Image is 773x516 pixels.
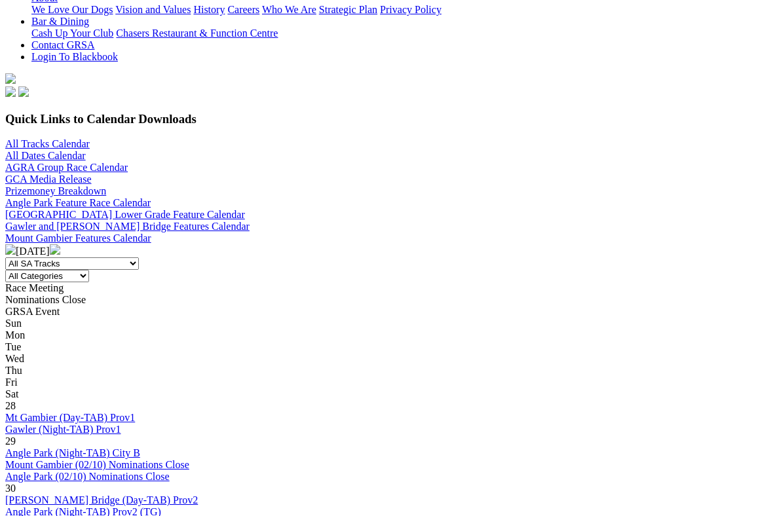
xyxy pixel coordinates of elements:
[5,209,245,220] a: [GEOGRAPHIC_DATA] Lower Grade Feature Calendar
[5,483,16,494] span: 30
[115,4,191,15] a: Vision and Values
[31,28,768,39] div: Bar & Dining
[5,447,140,458] a: Angle Park (Night-TAB) City B
[5,244,16,255] img: chevron-left-pager-white.svg
[5,329,768,341] div: Mon
[5,185,106,196] a: Prizemoney Breakdown
[31,51,118,62] a: Login To Blackbook
[18,86,29,97] img: twitter.svg
[5,294,768,306] div: Nominations Close
[5,388,768,400] div: Sat
[5,435,16,447] span: 29
[31,4,768,16] div: About
[5,282,768,294] div: Race Meeting
[5,459,189,470] a: Mount Gambier (02/10) Nominations Close
[31,16,89,27] a: Bar & Dining
[5,138,90,149] a: All Tracks Calendar
[5,112,768,126] h3: Quick Links to Calendar Downloads
[5,400,16,411] span: 28
[5,221,250,232] a: Gawler and [PERSON_NAME] Bridge Features Calendar
[31,4,113,15] a: We Love Our Dogs
[380,4,442,15] a: Privacy Policy
[193,4,225,15] a: History
[5,353,768,365] div: Wed
[5,341,768,353] div: Tue
[5,412,135,423] a: Mt Gambier (Day-TAB) Prov1
[5,471,170,482] a: Angle Park (02/10) Nominations Close
[5,494,198,506] a: [PERSON_NAME] Bridge (Day-TAB) Prov2
[5,174,92,185] a: GCA Media Release
[5,86,16,97] img: facebook.svg
[5,197,151,208] a: Angle Park Feature Race Calendar
[50,244,60,255] img: chevron-right-pager-white.svg
[319,4,377,15] a: Strategic Plan
[5,306,768,318] div: GRSA Event
[5,244,768,257] div: [DATE]
[5,73,16,84] img: logo-grsa-white.png
[5,377,768,388] div: Fri
[31,39,94,50] a: Contact GRSA
[5,162,128,173] a: AGRA Group Race Calendar
[5,318,768,329] div: Sun
[262,4,316,15] a: Who We Are
[5,232,151,244] a: Mount Gambier Features Calendar
[31,28,113,39] a: Cash Up Your Club
[5,150,86,161] a: All Dates Calendar
[116,28,278,39] a: Chasers Restaurant & Function Centre
[227,4,259,15] a: Careers
[5,424,121,435] a: Gawler (Night-TAB) Prov1
[5,365,768,377] div: Thu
